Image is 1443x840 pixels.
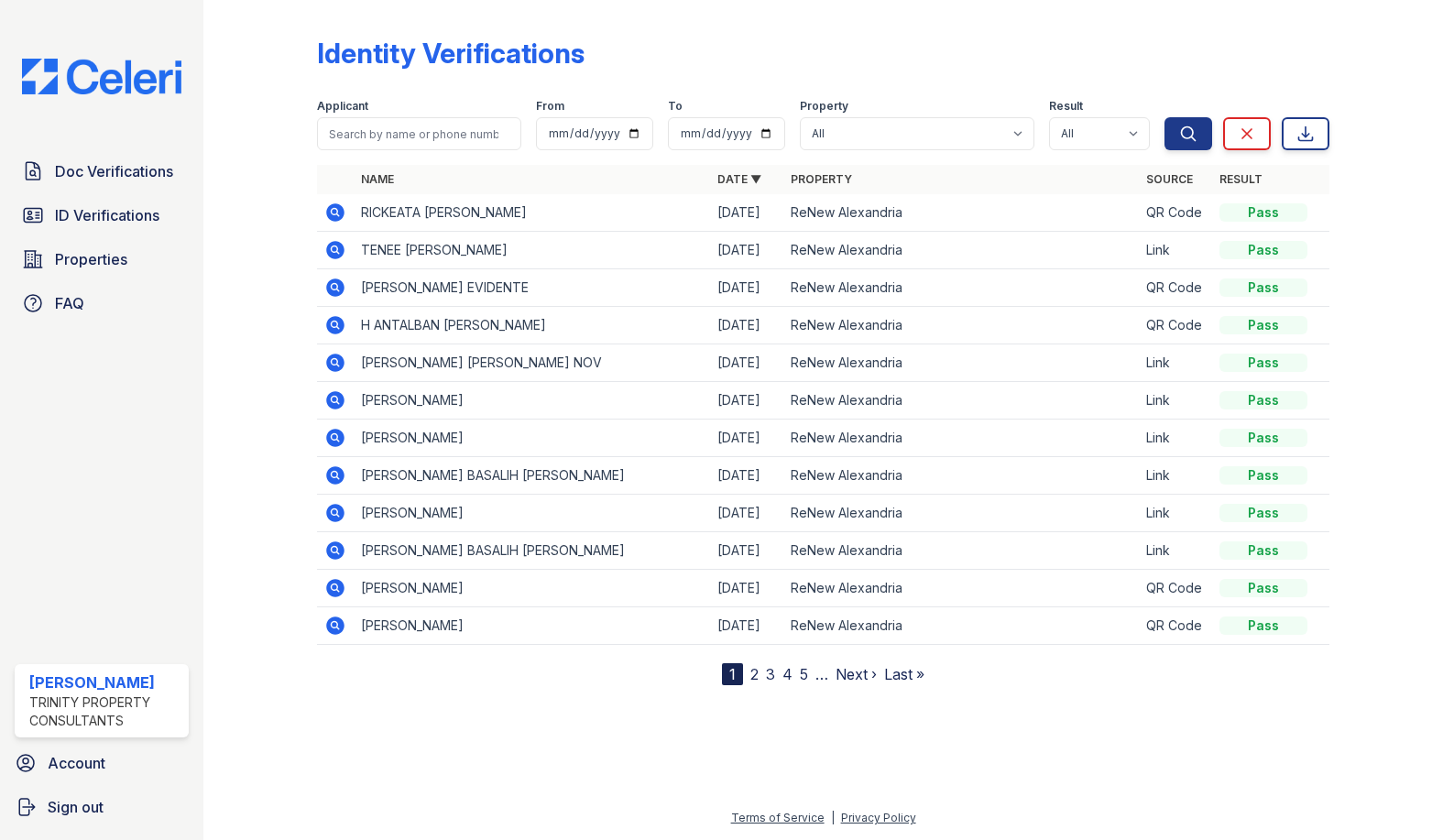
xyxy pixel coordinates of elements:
[1219,316,1307,334] div: Pass
[710,607,783,645] td: [DATE]
[354,532,709,570] td: [PERSON_NAME] BASALIH [PERSON_NAME]
[55,248,127,270] span: Properties
[1219,429,1307,447] div: Pass
[722,663,743,685] div: 1
[1139,532,1212,570] td: Link
[717,172,761,186] a: Date ▼
[800,665,808,683] a: 5
[800,99,848,114] label: Property
[815,663,828,685] span: …
[783,420,1139,457] td: ReNew Alexandria
[1219,241,1307,259] div: Pass
[783,495,1139,532] td: ReNew Alexandria
[354,382,709,420] td: [PERSON_NAME]
[354,607,709,645] td: [PERSON_NAME]
[710,307,783,344] td: [DATE]
[710,420,783,457] td: [DATE]
[783,570,1139,607] td: ReNew Alexandria
[15,153,189,190] a: Doc Verifications
[1219,172,1263,186] a: Result
[1146,172,1193,186] a: Source
[1139,495,1212,532] td: Link
[1139,194,1212,232] td: QR Code
[1139,269,1212,307] td: QR Code
[1139,420,1212,457] td: Link
[354,194,709,232] td: RICKEATA [PERSON_NAME]
[1219,354,1307,372] div: Pass
[668,99,683,114] label: To
[841,811,916,824] a: Privacy Policy
[15,285,189,322] a: FAQ
[731,811,825,824] a: Terms of Service
[1219,391,1307,409] div: Pass
[1219,541,1307,560] div: Pass
[1219,203,1307,222] div: Pass
[48,796,104,818] span: Sign out
[783,194,1139,232] td: ReNew Alexandria
[55,292,84,314] span: FAQ
[710,495,783,532] td: [DATE]
[361,172,394,186] a: Name
[317,117,521,150] input: Search by name or phone number
[710,269,783,307] td: [DATE]
[7,789,196,825] a: Sign out
[1219,278,1307,297] div: Pass
[783,457,1139,495] td: ReNew Alexandria
[1139,457,1212,495] td: Link
[29,671,181,693] div: [PERSON_NAME]
[354,420,709,457] td: [PERSON_NAME]
[710,457,783,495] td: [DATE]
[317,37,585,70] div: Identity Verifications
[783,344,1139,382] td: ReNew Alexandria
[1139,232,1212,269] td: Link
[1139,382,1212,420] td: Link
[783,232,1139,269] td: ReNew Alexandria
[317,99,368,114] label: Applicant
[1219,504,1307,522] div: Pass
[783,307,1139,344] td: ReNew Alexandria
[782,665,793,683] a: 4
[750,665,759,683] a: 2
[55,160,173,182] span: Doc Verifications
[783,532,1139,570] td: ReNew Alexandria
[354,269,709,307] td: [PERSON_NAME] EVIDENTE
[354,457,709,495] td: [PERSON_NAME] BASALIH [PERSON_NAME]
[710,344,783,382] td: [DATE]
[29,693,181,730] div: Trinity Property Consultants
[1139,607,1212,645] td: QR Code
[1139,570,1212,607] td: QR Code
[1219,579,1307,597] div: Pass
[1219,616,1307,635] div: Pass
[783,607,1139,645] td: ReNew Alexandria
[710,194,783,232] td: [DATE]
[710,382,783,420] td: [DATE]
[354,344,709,382] td: [PERSON_NAME] [PERSON_NAME] NOV
[536,99,564,114] label: From
[831,811,835,824] div: |
[48,752,105,774] span: Account
[15,241,189,278] a: Properties
[354,232,709,269] td: TENEE [PERSON_NAME]
[1049,99,1083,114] label: Result
[354,495,709,532] td: [PERSON_NAME]
[7,745,196,781] a: Account
[710,232,783,269] td: [DATE]
[1139,344,1212,382] td: Link
[791,172,852,186] a: Property
[783,382,1139,420] td: ReNew Alexandria
[354,307,709,344] td: H ANTALBAN [PERSON_NAME]
[783,269,1139,307] td: ReNew Alexandria
[884,665,924,683] a: Last »
[710,570,783,607] td: [DATE]
[710,532,783,570] td: [DATE]
[766,665,775,683] a: 3
[1219,466,1307,485] div: Pass
[7,59,196,94] img: CE_Logo_Blue-a8612792a0a2168367f1c8372b55b34899dd931a85d93a1a3d3e32e68fde9ad4.png
[55,204,159,226] span: ID Verifications
[354,570,709,607] td: [PERSON_NAME]
[1139,307,1212,344] td: QR Code
[836,665,877,683] a: Next ›
[15,197,189,234] a: ID Verifications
